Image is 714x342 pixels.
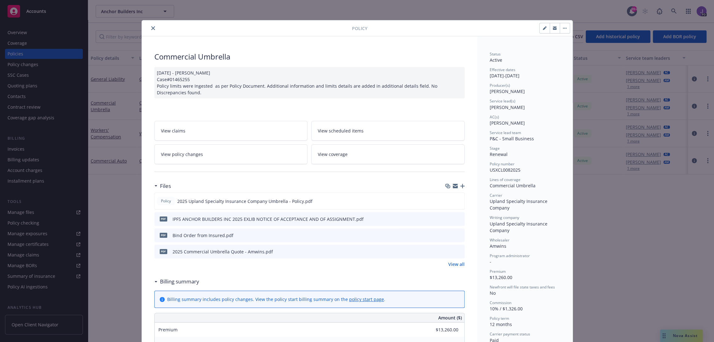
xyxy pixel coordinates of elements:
a: View claims [154,121,308,141]
span: Renewal [490,151,508,157]
span: $13,260.00 [490,274,512,280]
span: Premium [490,269,506,274]
input: 0.00 [421,325,462,334]
button: download file [446,216,451,222]
span: Upland Specialty Insurance Company [490,221,549,233]
a: View scheduled items [311,121,465,141]
button: preview file [456,248,462,255]
span: View scheduled items [318,127,364,134]
h3: Billing summary [160,277,199,286]
div: [DATE] - [PERSON_NAME] Case#01465255 Policy limits were Ingested as per Policy Document. Addition... [154,67,465,98]
button: close [149,24,157,32]
h3: Files [160,182,171,190]
button: download file [446,248,451,255]
a: View policy changes [154,144,308,164]
div: Billing summary includes policy changes. View the policy start billing summary on the . [167,296,385,303]
span: Stage [490,146,500,151]
span: Upland Specialty Insurance Company [490,198,549,211]
span: USXCL0082025 [490,167,520,173]
span: Writing company [490,215,519,220]
span: pdf [160,233,167,237]
span: P&C - Small Business [490,136,534,142]
span: View coverage [318,151,348,158]
span: pdf [160,249,167,254]
div: Bind Order from Insured.pdf [173,232,233,239]
span: Status [490,51,501,57]
span: Carrier [490,193,502,198]
span: Lines of coverage [490,177,520,182]
span: [PERSON_NAME] [490,120,525,126]
span: Program administrator [490,253,530,258]
div: [DATE] - [DATE] [490,67,560,79]
button: preview file [456,232,462,239]
span: 2025 Upland Specialty Insurance Company Umbrella - Policy.pdf [177,198,312,205]
span: [PERSON_NAME] [490,104,525,110]
span: Producer(s) [490,83,510,88]
div: 2025 Commercial Umbrella Quote - Amwins.pdf [173,248,273,255]
span: Amount ($) [438,314,462,321]
span: Policy [352,25,367,32]
span: Carrier payment status [490,331,530,337]
div: Commercial Umbrella [490,182,560,189]
button: preview file [456,198,462,205]
span: Active [490,57,502,63]
span: [PERSON_NAME] [490,88,525,94]
div: Files [154,182,171,190]
div: Billing summary [154,277,199,286]
span: View policy changes [161,151,203,158]
span: No [490,290,496,296]
span: Service lead team [490,130,521,135]
span: Policy [160,198,172,204]
span: View claims [161,127,185,134]
span: Effective dates [490,67,515,72]
span: pdf [160,216,167,221]
button: download file [446,232,451,239]
span: Newfront will file state taxes and fees [490,284,555,290]
div: IPFS ANCHOR BUILDERS INC 2025 EXLIB NOTICE OF ACCEPTANCE AND OF ASSIGNMENT.pdf [173,216,364,222]
span: Amwins [490,243,506,249]
button: preview file [456,216,462,222]
a: View all [448,261,465,267]
span: Premium [158,327,178,333]
span: Policy term [490,316,509,321]
button: download file [446,198,451,205]
span: AC(s) [490,114,499,120]
a: policy start page [349,296,384,302]
span: Commission [490,300,511,305]
a: View coverage [311,144,465,164]
span: Service lead(s) [490,98,515,104]
span: Wholesaler [490,237,509,243]
span: Policy number [490,161,514,167]
span: 10% / $1,326.00 [490,306,523,312]
div: Commercial Umbrella [154,51,465,62]
span: 12 months [490,321,512,327]
span: - [490,259,491,265]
